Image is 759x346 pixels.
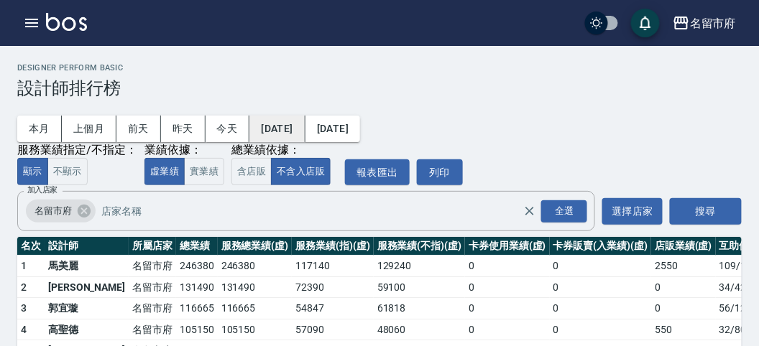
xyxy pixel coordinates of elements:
[45,276,129,298] td: [PERSON_NAME]
[651,256,716,277] td: 2550
[651,298,716,319] td: 0
[292,256,374,277] td: 117140
[541,200,587,223] div: 全選
[45,256,129,277] td: 馬美麗
[651,276,716,298] td: 0
[21,260,27,271] span: 1
[144,158,185,186] button: 虛業績
[465,319,550,340] td: 0
[651,319,716,340] td: 550
[27,184,57,195] label: 加入店家
[98,199,549,224] input: 店家名稱
[550,276,651,298] td: 0
[218,256,293,277] td: 246380
[374,256,465,277] td: 129240
[218,319,293,340] td: 105150
[129,276,176,298] td: 名留市府
[292,298,374,319] td: 54847
[374,276,465,298] td: 59100
[550,237,651,256] th: 卡券販賣(入業績)(虛)
[417,159,463,186] button: 列印
[218,237,293,256] th: 服務總業績(虛)
[667,9,742,38] button: 名留市府
[116,116,161,142] button: 前天
[538,197,590,225] button: Open
[17,143,137,158] div: 服務業績指定/不指定：
[374,237,465,256] th: 服務業績(不指)(虛)
[17,158,48,186] button: 顯示
[465,237,550,256] th: 卡券使用業績(虛)
[46,13,87,31] img: Logo
[651,237,716,256] th: 店販業績(虛)
[218,298,293,319] td: 116665
[345,159,410,186] button: 報表匯出
[45,298,129,319] td: 郭宜璇
[176,237,218,256] th: 總業績
[129,298,176,319] td: 名留市府
[17,78,742,98] h3: 設計師排行榜
[45,237,129,256] th: 設計師
[465,256,550,277] td: 0
[21,324,27,335] span: 4
[176,319,218,340] td: 105150
[292,319,374,340] td: 57090
[550,256,651,277] td: 0
[292,276,374,298] td: 72390
[670,198,742,225] button: 搜尋
[17,63,742,73] h2: Designer Perform Basic
[26,204,80,218] span: 名留市府
[465,276,550,298] td: 0
[17,237,45,256] th: 名次
[374,298,465,319] td: 61818
[176,276,218,298] td: 131490
[550,319,651,340] td: 0
[292,237,374,256] th: 服務業績(指)(虛)
[129,256,176,277] td: 名留市府
[21,281,27,293] span: 2
[47,158,88,186] button: 不顯示
[129,319,176,340] td: 名留市府
[602,198,663,225] button: 選擇店家
[26,200,96,223] div: 名留市府
[231,143,338,158] div: 總業績依據：
[176,256,218,277] td: 246380
[129,237,176,256] th: 所屬店家
[176,298,218,319] td: 116665
[520,201,540,221] button: Clear
[550,298,651,319] td: 0
[21,302,27,314] span: 3
[62,116,116,142] button: 上個月
[305,116,360,142] button: [DATE]
[17,116,62,142] button: 本月
[218,276,293,298] td: 131490
[249,116,305,142] button: [DATE]
[271,158,331,186] button: 不含入店販
[631,9,660,37] button: save
[231,158,272,186] button: 含店販
[45,319,129,340] td: 高聖德
[161,116,206,142] button: 昨天
[144,143,224,158] div: 業績依據：
[374,319,465,340] td: 48060
[206,116,250,142] button: 今天
[690,14,736,32] div: 名留市府
[465,298,550,319] td: 0
[184,158,224,186] button: 實業績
